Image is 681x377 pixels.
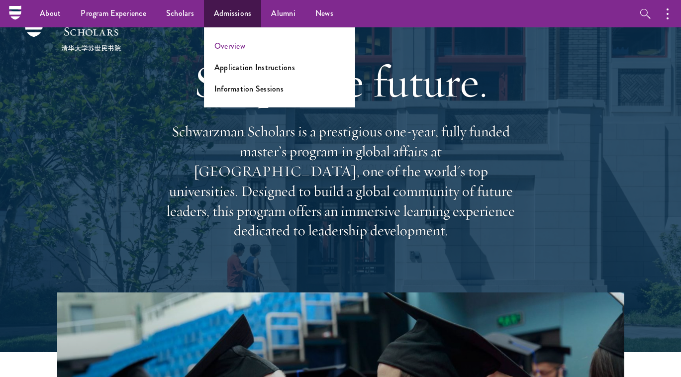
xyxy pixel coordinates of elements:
[214,62,295,73] a: Application Instructions
[25,16,129,51] img: Schwarzman Scholars
[162,54,520,109] h1: Shape the future.
[214,83,284,94] a: Information Sessions
[214,40,245,52] a: Overview
[162,122,520,241] p: Schwarzman Scholars is a prestigious one-year, fully funded master’s program in global affairs at...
